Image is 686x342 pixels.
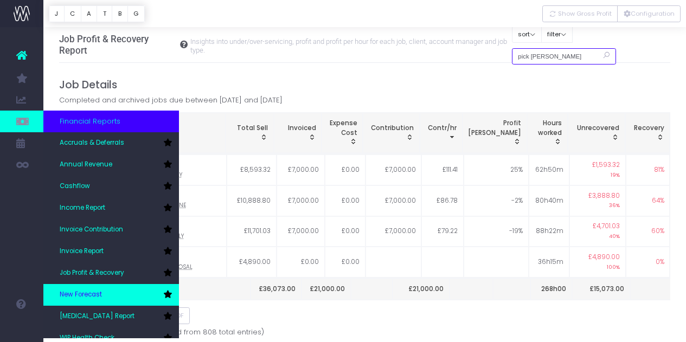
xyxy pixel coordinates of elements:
span: Accruals & Deferrals [60,138,124,148]
td: £7,000.00 [277,216,325,247]
a: Annual Revenue [43,154,179,176]
span: £3,888.80 [588,191,620,201]
th: £15,073.00 [572,279,630,300]
td: £11,701.03 [227,216,277,247]
span: Cashflow [60,182,90,191]
th: Recovery: activate to sort column ascending [625,113,670,153]
small: 36% [609,200,620,209]
small: 40% [609,231,620,240]
span: 0% [656,257,664,267]
td: £10,888.80 [227,185,277,216]
td: 80h40m [529,185,569,216]
span: New Forecast [60,290,102,300]
td: £86.78 [421,185,464,216]
div: Hours worked [533,119,562,147]
button: sort [512,26,542,43]
td: £7,000.00 [366,216,421,247]
td: £0.00 [277,247,325,278]
h3: Job Profit & Recovery Report [59,34,512,56]
td: £0.00 [325,216,366,247]
td: -19% [464,216,529,247]
td: £4,890.00 [227,247,277,278]
button: A [81,5,98,22]
th: Profit Margin: activate to sort column ascending [463,113,528,153]
th: Contribution: activate to sort column ascending [363,113,419,153]
th: £21,000.00 [302,279,351,300]
span: Contribution [371,124,414,133]
input: Search... [512,48,616,65]
h4: Job Details [59,79,671,91]
span: Invoice Report [60,247,104,256]
div: Vertical button group [49,5,145,22]
div: Invoiced [279,124,316,143]
span: Unrecovered [577,124,619,133]
a: New Forecast [43,284,179,306]
span: 60% [651,227,664,236]
th: Invoiced: activate to sort column ascending [274,113,322,153]
th: Total Sell: activate to sort column ascending [226,113,273,153]
td: £7,000.00 [366,185,421,216]
span: Total Sell [237,124,268,133]
button: J [49,5,65,22]
th: Expense Cost: activate to sort column ascending [322,113,363,153]
small: Insights into under/over-servicing, profit and profit per hour for each job, client, account mana... [188,35,512,54]
span: Invoice Contribution [60,225,123,235]
td: 25% [464,154,529,185]
td: £8,593.32 [227,154,277,185]
td: £111.41 [421,154,464,185]
button: Configuration [617,5,681,22]
button: T [97,5,112,22]
td: £0.00 [325,247,366,278]
td: £0.00 [325,185,366,216]
th: Hours worked: activate to sort column ascending [527,113,568,153]
span: Completed and archived jobs due between [DATE] and [DATE] [59,95,283,106]
td: 62h50m [529,154,569,185]
span: Expense Cost [328,119,357,138]
span: Contr/hr [428,124,457,133]
a: [MEDICAL_DATA] Report [43,306,179,327]
button: C [64,5,81,22]
div: Vertical button group [542,5,681,22]
a: Job Profit & Recovery [43,262,179,284]
td: £7,000.00 [366,154,421,185]
a: Invoice Contribution [43,219,179,241]
small: 100% [607,262,620,270]
span: Profit [PERSON_NAME] [468,119,521,138]
abbr: [24640] PR Retainer July [91,232,184,240]
small: 19% [611,170,620,178]
th: 268h00 [530,279,572,300]
span: Job Profit & Recovery [60,268,124,278]
td: £7,000.00 [277,154,325,185]
a: Invoice Report [43,241,179,262]
button: filter [541,26,573,43]
td: £0.00 [325,154,366,185]
a: Cashflow [43,176,179,197]
th: Example 1: under servicedTotal Sell = £4500Invoiced = £4000Unrecovered = £500Example 2: over serv... [568,113,625,153]
span: 64% [652,196,664,206]
td: -2% [464,185,529,216]
button: B [112,5,128,22]
button: G [127,5,145,22]
img: images/default_profile_image.png [14,320,30,337]
td: 36h15m [529,247,569,278]
span: 81% [654,165,664,175]
div: Showing 1 to 4 of 4 entries (filtered from 808 total entries) [59,324,671,338]
span: Show Gross Profit [558,9,612,18]
td: 88h22m [529,216,569,247]
span: £1,593.32 [592,160,620,170]
span: Financial Reports [60,116,120,127]
button: Show Gross Profit [542,5,618,22]
span: Recovery [634,124,664,133]
span: Income Report [60,203,105,213]
span: Annual Revenue [60,160,112,170]
th: £36,073.00 [251,279,302,300]
th: Contr/hr: activate to sort column ascending [420,113,463,153]
span: £4,890.00 [588,253,620,262]
span: £4,701.03 [593,222,620,231]
td: £79.22 [421,216,464,247]
td: £7,000.00 [277,185,325,216]
span: [MEDICAL_DATA] Report [60,312,134,321]
a: Income Report [43,197,179,219]
a: Accruals & Deferrals [43,132,179,154]
th: £21,000.00 [393,279,450,300]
